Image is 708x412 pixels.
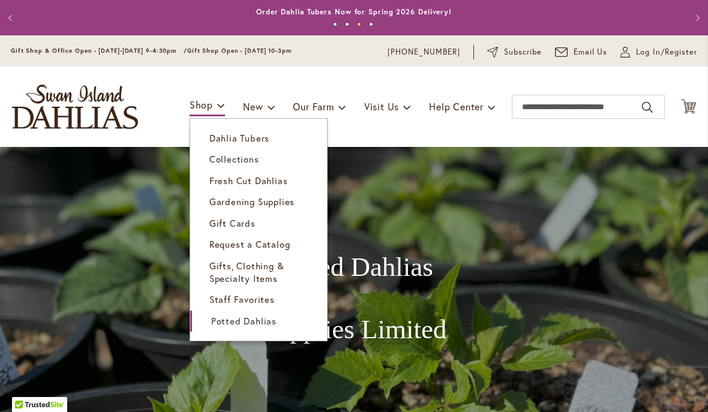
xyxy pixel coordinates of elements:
h1: Potted Dahlias Supplies Limited [195,252,513,345]
span: Gift Shop & Office Open - [DATE]-[DATE] 9-4:30pm / [11,47,187,55]
button: 2 of 4 [345,22,349,26]
a: Subscribe [487,46,542,58]
span: New [243,100,263,113]
a: store logo [12,85,138,129]
span: Subscribe [504,46,542,58]
span: Log In/Register [636,46,697,58]
span: Fresh Cut Dahlias [209,175,288,187]
span: Help Center [429,100,484,113]
span: Staff Favorites [209,293,275,305]
span: Dahlia Tubers [209,132,269,144]
span: Request a Catalog [209,238,290,250]
a: [PHONE_NUMBER] [388,46,460,58]
a: Gift Cards [190,213,327,234]
span: Gifts, Clothing & Specialty Items [209,260,284,284]
span: Shop [190,98,213,111]
span: Potted Dahlias [211,315,277,327]
button: 4 of 4 [369,22,373,26]
button: 1 of 4 [333,22,337,26]
button: 3 of 4 [357,22,361,26]
a: Email Us [555,46,608,58]
span: Gift Shop Open - [DATE] 10-3pm [187,47,292,55]
span: Gardening Supplies [209,196,295,207]
span: Our Farm [293,100,334,113]
a: Order Dahlia Tubers Now for Spring 2026 Delivery! [256,7,452,16]
button: Next [684,6,708,30]
a: Log In/Register [620,46,697,58]
span: Visit Us [364,100,399,113]
span: Email Us [574,46,608,58]
span: Collections [209,153,259,165]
